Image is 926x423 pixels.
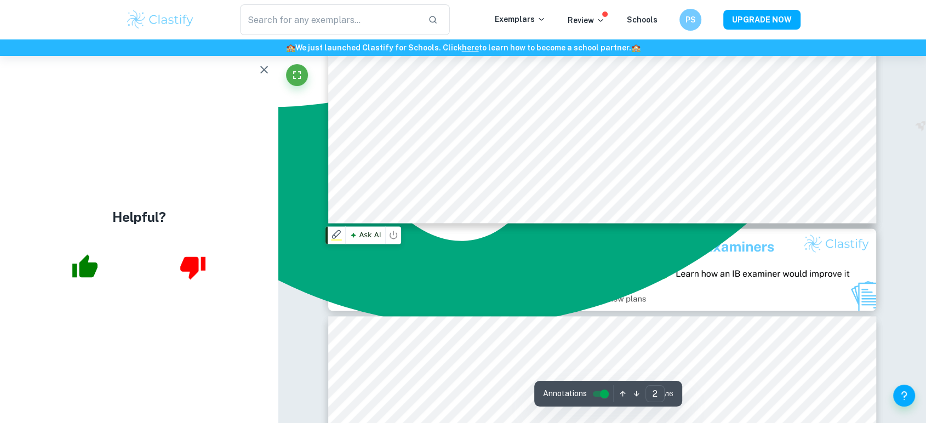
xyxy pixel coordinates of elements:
[665,389,673,399] span: / 16
[240,4,419,35] input: Search for any exemplars...
[112,207,166,227] h4: Helpful?
[543,388,587,399] span: Annotations
[2,42,924,54] h6: We just launched Clastify for Schools. Click to learn how to become a school partner.
[495,13,546,25] p: Exemplars
[631,43,641,52] span: 🏫
[286,43,295,52] span: 🏫
[568,14,605,26] p: Review
[684,14,697,26] h6: PS
[125,9,195,31] img: Clastify logo
[348,228,383,242] span: Ask AI
[627,15,658,24] a: Schools
[286,64,308,86] button: Fullscreen
[679,9,701,31] button: PS
[723,10,801,30] button: UPGRADE NOW
[893,385,915,407] button: Help and Feedback
[462,43,479,52] a: here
